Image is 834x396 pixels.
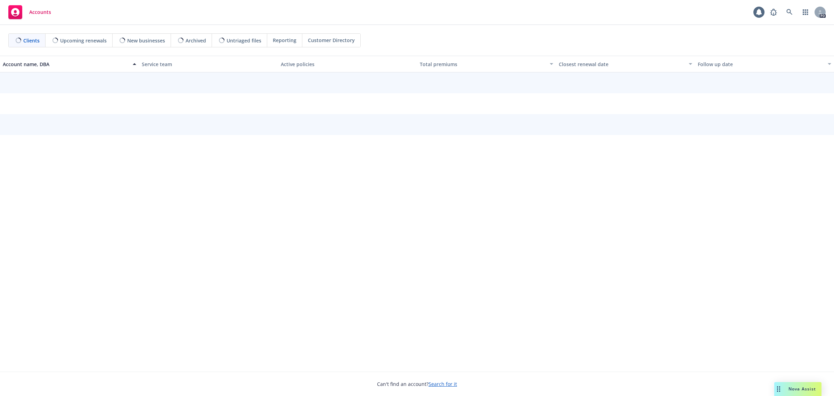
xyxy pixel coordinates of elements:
div: Account name, DBA [3,61,129,68]
span: Customer Directory [308,37,355,44]
span: Clients [23,37,40,44]
button: Total premiums [417,56,556,72]
a: Accounts [6,2,54,22]
a: Switch app [799,5,812,19]
button: Closest renewal date [556,56,695,72]
button: Nova Assist [774,382,821,396]
div: Drag to move [774,382,783,396]
div: Total premiums [420,61,546,68]
button: Service team [139,56,278,72]
span: Nova Assist [788,386,816,392]
div: Service team [142,61,275,68]
span: Archived [186,37,206,44]
div: Follow up date [698,61,824,68]
span: Reporting [273,37,296,44]
span: Untriaged files [227,37,261,44]
a: Search [783,5,796,19]
span: New businesses [127,37,165,44]
span: Can't find an account? [377,380,457,388]
a: Search for it [428,381,457,387]
button: Follow up date [695,56,834,72]
span: Accounts [29,9,51,15]
button: Active policies [278,56,417,72]
a: Report a Bug [767,5,780,19]
div: Closest renewal date [559,61,685,68]
span: Upcoming renewals [60,37,107,44]
div: Active policies [281,61,414,68]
